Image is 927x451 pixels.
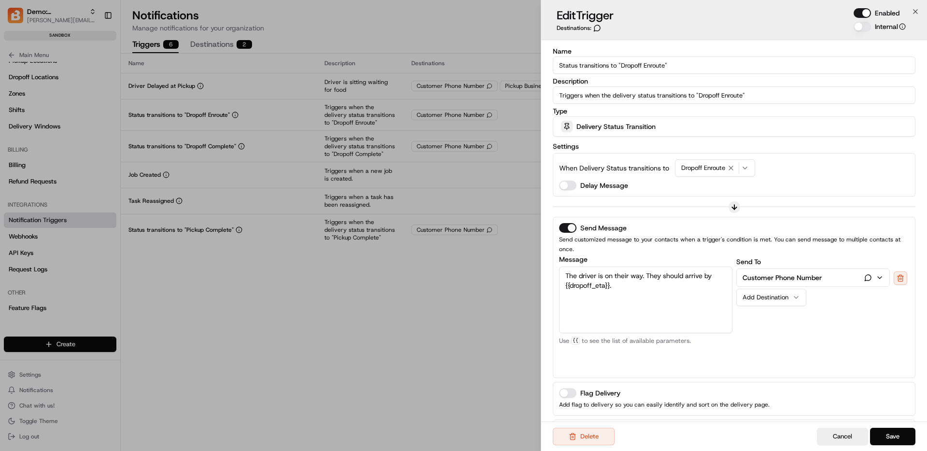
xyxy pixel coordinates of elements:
[10,92,27,110] img: 1736555255976-a54dd68f-1ca7-489b-9aae-adbdc363a1c4
[553,56,915,74] input: Enter trigger name
[817,428,868,445] button: Cancel
[736,257,761,266] label: Send To
[553,116,915,137] button: Delivery Status Transition
[557,24,614,32] div: Destinations:
[580,181,628,190] label: Delay Message
[25,62,159,72] input: Clear
[681,164,725,172] span: Dropoff Enroute
[553,78,915,85] label: Description
[737,269,890,286] button: Customer Phone Number
[559,267,732,333] textarea: The driver is on their way. They should arrive by {{dropoff_eta}}.
[553,86,915,104] input: Enter trigger description
[576,122,656,131] span: Delivery Status Transition
[557,8,614,23] h3: Edit Trigger
[553,428,615,445] button: Delete
[10,141,17,149] div: 📗
[580,225,627,231] label: Send Message
[553,108,915,114] label: Type
[559,256,732,263] label: Message
[580,390,620,396] label: Flag Delivery
[91,140,155,150] span: API Documentation
[68,163,117,171] a: Powered byPylon
[10,10,29,29] img: Nash
[96,164,117,171] span: Pylon
[19,140,74,150] span: Knowledge Base
[875,8,899,18] label: Enabled
[33,102,122,110] div: We're available if you need us!
[675,159,755,177] button: Dropoff Enroute
[559,337,732,345] p: Use to see the list of available parameters.
[33,92,158,102] div: Start new chat
[553,48,915,55] label: Name
[82,141,89,149] div: 💻
[164,95,176,107] button: Start new chat
[559,163,669,173] p: When Delivery Status transitions to
[743,273,822,282] p: Customer Phone Number
[559,235,909,254] p: Send customized message to your contacts when a trigger's condition is met. You can send message ...
[6,136,78,154] a: 📗Knowledge Base
[743,293,792,302] div: Add Destination
[875,22,906,31] label: Internal
[553,142,579,151] label: Settings
[870,428,915,445] button: Save
[899,23,906,30] button: Internal
[559,400,909,409] p: Add flag to delivery so you can easily identify and sort on the delivery page.
[10,39,176,54] p: Welcome 👋
[78,136,159,154] a: 💻API Documentation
